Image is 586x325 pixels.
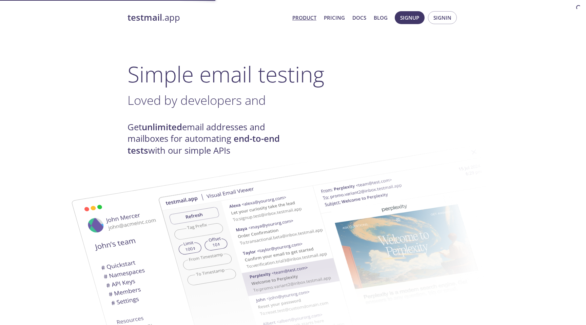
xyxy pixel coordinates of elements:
[128,12,287,23] a: testmail.app
[352,13,366,22] a: Docs
[128,92,266,109] span: Loved by developers and
[428,11,457,24] button: Signin
[400,13,419,22] span: Signup
[395,11,425,24] button: Signup
[324,13,345,22] a: Pricing
[128,133,280,156] strong: end-to-end tests
[292,13,316,22] a: Product
[128,121,293,156] h4: Get email addresses and mailboxes for automating with our simple APIs
[142,121,182,133] strong: unlimited
[374,13,388,22] a: Blog
[433,13,451,22] span: Signin
[128,61,458,87] h1: Simple email testing
[128,12,162,23] strong: testmail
